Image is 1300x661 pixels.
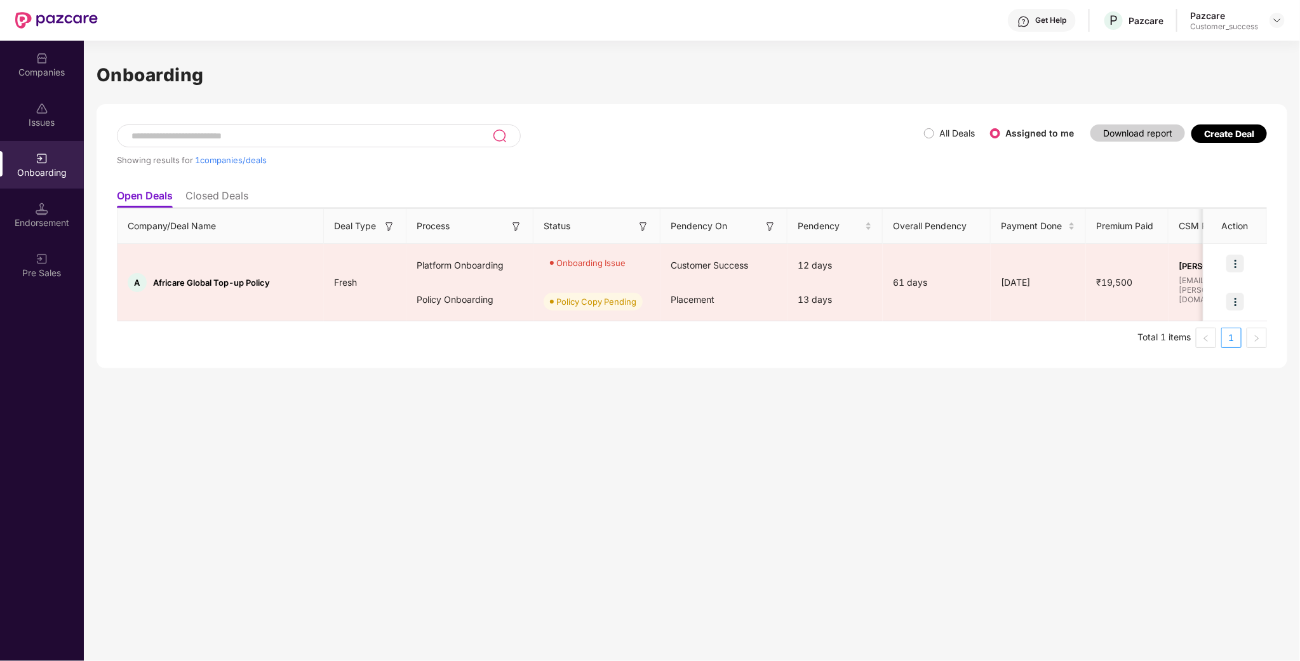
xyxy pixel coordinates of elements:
div: A [128,273,147,292]
span: Placement [671,294,714,305]
div: Create Deal [1204,128,1254,139]
img: icon [1226,293,1244,310]
img: svg+xml;base64,PHN2ZyB3aWR0aD0iMjQiIGhlaWdodD0iMjUiIHZpZXdCb3g9IjAgMCAyNCAyNSIgZmlsbD0ibm9uZSIgeG... [492,128,507,144]
span: Pendency On [671,219,727,233]
img: svg+xml;base64,PHN2ZyBpZD0iSXNzdWVzX2Rpc2FibGVkIiB4bWxucz0iaHR0cDovL3d3dy53My5vcmcvMjAwMC9zdmciIH... [36,102,48,115]
span: ₹19,500 [1086,277,1143,288]
div: Showing results for [117,155,924,165]
span: Pendency [798,219,862,233]
span: Process [417,219,450,233]
span: Status [544,219,570,233]
span: P [1109,13,1118,28]
li: Open Deals [117,189,173,208]
div: Policy Onboarding [406,283,533,317]
span: [EMAIL_ADDRESS][PERSON_NAME][DOMAIN_NAME] [1179,276,1285,304]
span: Customer Success [671,260,748,270]
span: Payment Done [1001,219,1066,233]
th: Payment Done [991,209,1086,244]
div: [DATE] [991,276,1086,290]
img: svg+xml;base64,PHN2ZyBpZD0iQ29tcGFuaWVzIiB4bWxucz0iaHR0cDovL3d3dy53My5vcmcvMjAwMC9zdmciIHdpZHRoPS... [36,52,48,65]
span: left [1202,335,1210,342]
img: svg+xml;base64,PHN2ZyB3aWR0aD0iMjAiIGhlaWdodD0iMjAiIHZpZXdCb3g9IjAgMCAyMCAyMCIgZmlsbD0ibm9uZSIgeG... [36,253,48,265]
img: svg+xml;base64,PHN2ZyB3aWR0aD0iMTYiIGhlaWdodD0iMTYiIHZpZXdCb3g9IjAgMCAxNiAxNiIgZmlsbD0ibm9uZSIgeG... [764,220,777,233]
label: Assigned to me [1005,128,1074,138]
li: 1 [1221,328,1242,348]
img: svg+xml;base64,PHN2ZyB3aWR0aD0iMTYiIGhlaWdodD0iMTYiIHZpZXdCb3g9IjAgMCAxNiAxNiIgZmlsbD0ibm9uZSIgeG... [637,220,650,233]
li: Previous Page [1196,328,1216,348]
span: Africare Global Top-up Policy [153,277,270,288]
div: 12 days [787,248,883,283]
div: Customer_success [1190,22,1258,32]
div: Platform Onboarding [406,248,533,283]
th: Overall Pendency [883,209,991,244]
th: Action [1203,209,1267,244]
div: 61 days [883,276,991,290]
button: Download report [1090,124,1185,142]
span: Deal Type [334,219,376,233]
span: CSM Poc [1179,219,1217,233]
img: svg+xml;base64,PHN2ZyB3aWR0aD0iMTQuNSIgaGVpZ2h0PSIxNC41IiB2aWV3Qm94PSIwIDAgMTYgMTYiIGZpbGw9Im5vbm... [36,203,48,215]
img: svg+xml;base64,PHN2ZyBpZD0iRHJvcGRvd24tMzJ4MzIiIHhtbG5zPSJodHRwOi8vd3d3LnczLm9yZy8yMDAwL3N2ZyIgd2... [1272,15,1282,25]
img: svg+xml;base64,PHN2ZyB3aWR0aD0iMTYiIGhlaWdodD0iMTYiIHZpZXdCb3g9IjAgMCAxNiAxNiIgZmlsbD0ibm9uZSIgeG... [383,220,396,233]
img: svg+xml;base64,PHN2ZyBpZD0iSGVscC0zMngzMiIgeG1sbnM9Imh0dHA6Ly93d3cudzMub3JnLzIwMDAvc3ZnIiB3aWR0aD... [1017,15,1030,28]
button: left [1196,328,1216,348]
span: [PERSON_NAME] [1179,261,1285,271]
th: Company/Deal Name [117,209,324,244]
div: Pazcare [1129,15,1163,27]
th: Pendency [787,209,883,244]
div: 13 days [787,283,883,317]
a: 1 [1222,328,1241,347]
h1: Onboarding [97,61,1287,89]
span: right [1253,335,1261,342]
img: New Pazcare Logo [15,12,98,29]
div: Pazcare [1190,10,1258,22]
div: Policy Copy Pending [556,295,636,308]
li: Closed Deals [185,189,248,208]
div: Onboarding Issue [556,257,626,269]
span: Fresh [324,277,367,288]
div: Get Help [1035,15,1066,25]
li: Next Page [1247,328,1267,348]
img: icon [1226,255,1244,272]
button: right [1247,328,1267,348]
img: svg+xml;base64,PHN2ZyB3aWR0aD0iMjAiIGhlaWdodD0iMjAiIHZpZXdCb3g9IjAgMCAyMCAyMCIgZmlsbD0ibm9uZSIgeG... [36,152,48,165]
img: svg+xml;base64,PHN2ZyB3aWR0aD0iMTYiIGhlaWdodD0iMTYiIHZpZXdCb3g9IjAgMCAxNiAxNiIgZmlsbD0ibm9uZSIgeG... [510,220,523,233]
label: All Deals [939,128,975,138]
span: 1 companies/deals [195,155,267,165]
th: Premium Paid [1086,209,1169,244]
li: Total 1 items [1137,328,1191,348]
